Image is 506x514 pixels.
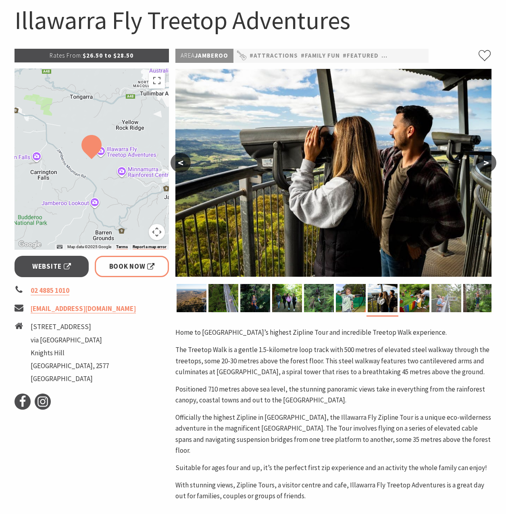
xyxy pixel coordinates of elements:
p: $26.50 to $28.50 [15,49,169,62]
img: Google [17,239,43,250]
p: Jamberoo [175,49,233,63]
li: [GEOGRAPHIC_DATA], 2577 [31,361,109,371]
h1: Illawarra Fly Treetop Adventures [15,4,492,37]
a: #Featured [343,51,379,61]
img: Zipline Tour suspension bridge [463,284,493,312]
p: Officially the highest Zipline in [GEOGRAPHIC_DATA], the Illawarra Fly Zipline Tour is a unique e... [175,412,491,456]
img: Enchanted Forest at Illawarra Fly Treetop Adventures [400,284,429,312]
img: Treetop Walk at Illawarra Fly [208,284,238,312]
button: < [171,153,191,172]
button: Keyboard shortcuts [57,244,62,250]
a: Book Now [95,256,169,277]
p: Suitable for ages four and up, it’s the perfect first zip experience and an activity the whole fa... [175,462,491,473]
a: #Attractions [250,51,298,61]
a: [EMAIL_ADDRESS][DOMAIN_NAME] [31,304,136,313]
img: Zipline Tour at Illawarra Fly [240,284,270,312]
img: Illawarra Fly [272,284,302,312]
a: Open this area in Google Maps (opens a new window) [17,239,43,250]
li: via [GEOGRAPHIC_DATA] [31,335,109,346]
img: Treetop Walk at Illawarra Fly Treetop Adventures [431,284,461,312]
a: 02 4885 1010 [31,286,69,295]
a: Website [15,256,89,277]
img: Archery at Illawarra Fly Treetop Adventures [336,284,366,312]
p: Home to [GEOGRAPHIC_DATA]’s highest Zipline Tour and incredible Treetop Walk experience. [175,327,491,338]
a: Terms (opens in new tab) [116,245,128,249]
span: Website [32,261,71,272]
img: Zipline Tour at Illawarra Fly Treetop Adventures [304,284,334,312]
li: [GEOGRAPHIC_DATA] [31,373,109,384]
span: Book Now [109,261,155,272]
p: The Treetop Walk is a gentle 1.5-kilometre loop track with 500 metres of elevated steel walkway t... [175,344,491,377]
img: Knights Tower at Illawarra Fly [177,284,206,312]
span: Map data ©2025 Google [67,245,111,249]
button: Toggle fullscreen view [149,73,165,89]
li: [STREET_ADDRESS] [31,321,109,332]
a: #Family Fun [301,51,340,61]
p: With stunning views, Zipline Tours, a visitor centre and cafe, Illawarra Fly Treetop Adventures i... [175,480,491,502]
a: #Nature Walks [381,51,433,61]
span: Rates From: [50,52,83,59]
li: Knights Hill [31,348,109,359]
a: Report a map error [133,245,167,249]
img: Treetop Walk at Illawarra Fly Treetop Adventures [175,69,491,277]
img: Treetop Walk at Illawarra Fly Treetop Adventures [368,284,398,312]
button: > [476,153,496,172]
p: Positioned 710 metres above sea level, the stunning panoramic views take in everything from the r... [175,384,491,406]
button: Map camera controls [149,224,165,240]
span: Area [181,52,195,59]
